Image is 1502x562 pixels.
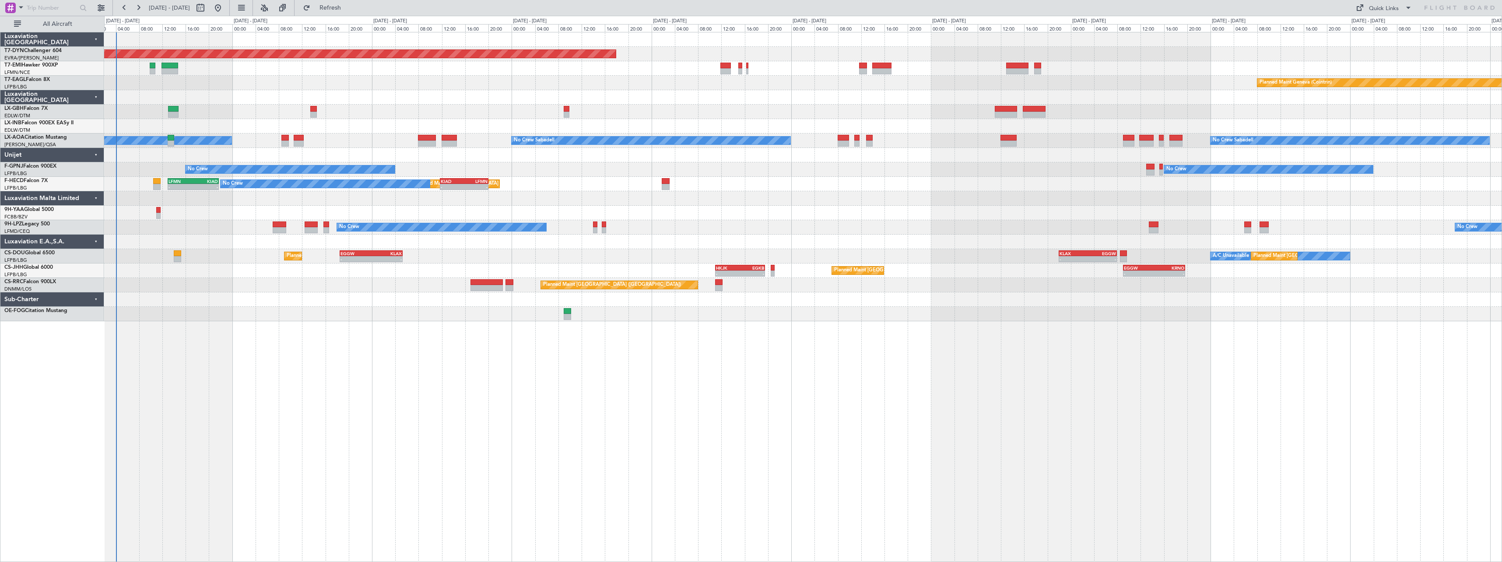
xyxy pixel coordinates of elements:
a: CS-DOUGlobal 6500 [4,250,55,256]
div: 12:00 [442,24,465,32]
a: 9H-LPZLegacy 500 [4,221,50,227]
div: 00:00 [791,24,814,32]
div: 08:00 [1397,24,1420,32]
div: 20:00 [1467,24,1490,32]
div: 12:00 [162,24,186,32]
div: EGGW [340,251,371,256]
div: No Crew [188,163,208,176]
div: - [371,256,402,262]
span: 9H-YAA [4,207,24,212]
div: 12:00 [1420,24,1443,32]
div: 00:00 [232,24,256,32]
div: 00:00 [652,24,675,32]
div: A/C Unavailable [1213,249,1249,263]
div: LFMN [464,179,488,184]
div: KLAX [1060,251,1088,256]
div: 08:00 [139,24,162,32]
span: CS-RRC [4,279,23,285]
div: 16:00 [465,24,488,32]
div: - [716,271,740,276]
div: 16:00 [1024,24,1047,32]
a: LFMN/NCE [4,69,30,76]
div: [DATE] - [DATE] [513,18,547,25]
div: 16:00 [1164,24,1187,32]
span: OE-FOG [4,308,25,313]
div: 00:00 [931,24,954,32]
div: - [168,184,193,190]
span: T7-DYN [4,48,24,53]
span: CS-JHH [4,265,23,270]
div: Planned Maint [GEOGRAPHIC_DATA] ([GEOGRAPHIC_DATA]) [287,249,425,263]
div: EGKB [740,265,764,270]
a: LFPB/LBG [4,185,27,191]
div: 00:00 [512,24,535,32]
div: 12:00 [582,24,605,32]
div: [DATE] - [DATE] [373,18,407,25]
a: CS-RRCFalcon 900LX [4,279,56,285]
a: F-GPNJFalcon 900EX [4,164,56,169]
div: 16:00 [326,24,349,32]
a: FCBB/BZV [4,214,28,220]
div: - [1060,256,1088,262]
a: LX-INBFalcon 900EX EASy II [4,120,74,126]
span: F-GPNJ [4,164,23,169]
div: Planned Maint Geneva (Cointrin) [1260,76,1332,89]
a: CS-JHHGlobal 6000 [4,265,53,270]
div: 00:00 [1350,24,1373,32]
div: Planned Maint [GEOGRAPHIC_DATA] ([GEOGRAPHIC_DATA]) [834,264,972,277]
a: LX-AOACitation Mustang [4,135,67,140]
div: 16:00 [745,24,768,32]
div: - [1088,256,1116,262]
div: - [1124,271,1154,276]
span: LX-GBH [4,106,24,111]
div: 16:00 [884,24,908,32]
div: 20:00 [349,24,372,32]
div: No Crew [1166,163,1186,176]
a: EVRA/[PERSON_NAME] [4,55,59,61]
div: 08:00 [418,24,442,32]
a: DNMM/LOS [4,286,32,292]
div: 12:00 [1281,24,1304,32]
div: 08:00 [1257,24,1281,32]
div: 04:00 [1094,24,1117,32]
div: 16:00 [1304,24,1327,32]
span: LX-INB [4,120,21,126]
div: 08:00 [698,24,721,32]
div: 04:00 [814,24,838,32]
span: F-HECD [4,178,24,183]
a: LX-GBHFalcon 7X [4,106,48,111]
div: 04:00 [535,24,558,32]
a: F-HECDFalcon 7X [4,178,48,183]
button: Quick Links [1351,1,1416,15]
div: 04:00 [256,24,279,32]
a: EDLW/DTM [4,112,30,119]
div: 20:00 [1187,24,1211,32]
div: - [441,184,464,190]
span: All Aircraft [23,21,92,27]
div: 08:00 [1117,24,1141,32]
div: No Crew [339,221,359,234]
div: EGGW [1124,265,1154,270]
div: No Crew [223,177,243,190]
div: 04:00 [1374,24,1397,32]
span: LX-AOA [4,135,25,140]
div: KLAX [371,251,402,256]
a: LFPB/LBG [4,84,27,90]
div: KIAD [193,179,218,184]
div: 04:00 [395,24,418,32]
div: 04:00 [1234,24,1257,32]
a: LFPB/LBG [4,257,27,263]
div: KIAD [441,179,464,184]
span: T7-EMI [4,63,21,68]
div: No Crew Sabadell [514,134,554,147]
a: [PERSON_NAME]/QSA [4,141,56,148]
div: [DATE] - [DATE] [1072,18,1106,25]
span: 9H-LPZ [4,221,22,227]
div: - [193,184,218,190]
a: T7-EMIHawker 900XP [4,63,58,68]
div: 12:00 [1001,24,1024,32]
div: 16:00 [1443,24,1467,32]
div: - [340,256,371,262]
a: LFMD/CEQ [4,228,30,235]
div: - [740,271,764,276]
